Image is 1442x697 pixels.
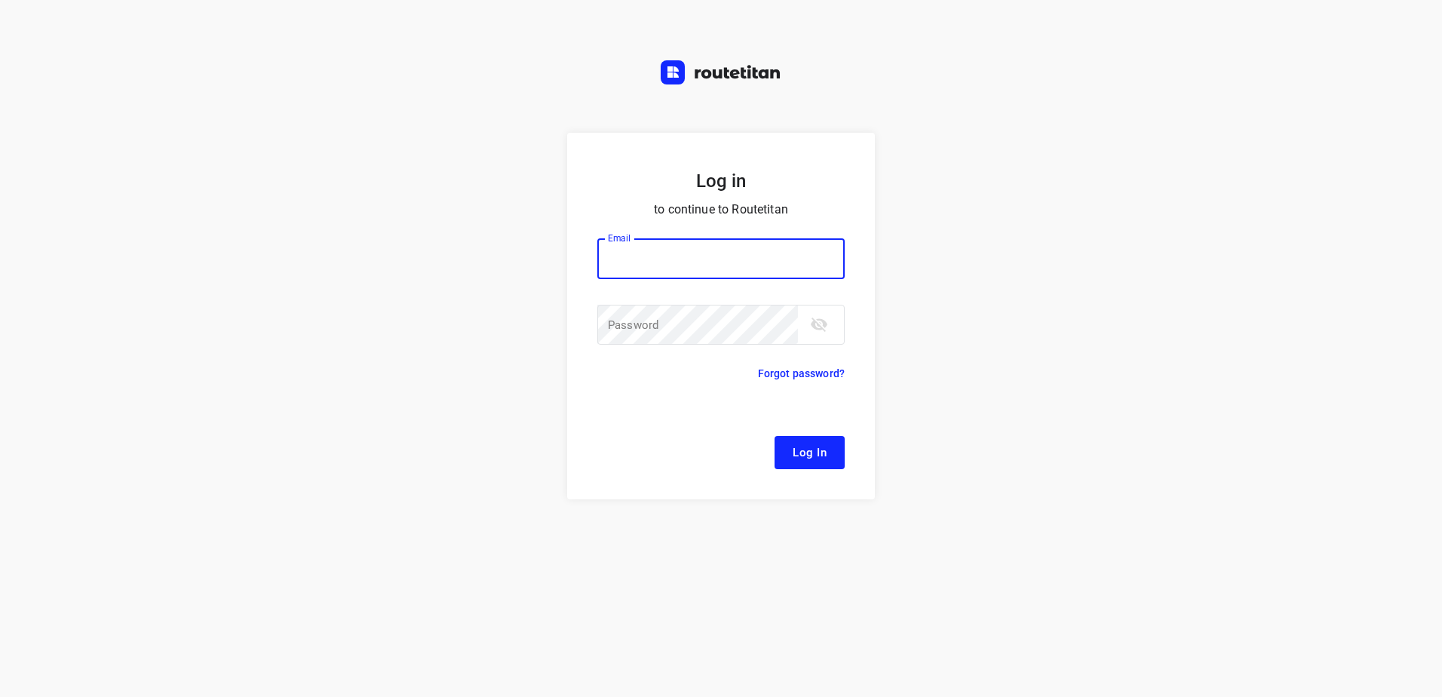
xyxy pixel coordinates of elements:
[661,60,781,84] img: Routetitan
[597,199,845,220] p: to continue to Routetitan
[775,436,845,469] button: Log In
[793,443,827,462] span: Log In
[804,309,834,339] button: toggle password visibility
[597,169,845,193] h5: Log in
[758,364,845,382] p: Forgot password?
